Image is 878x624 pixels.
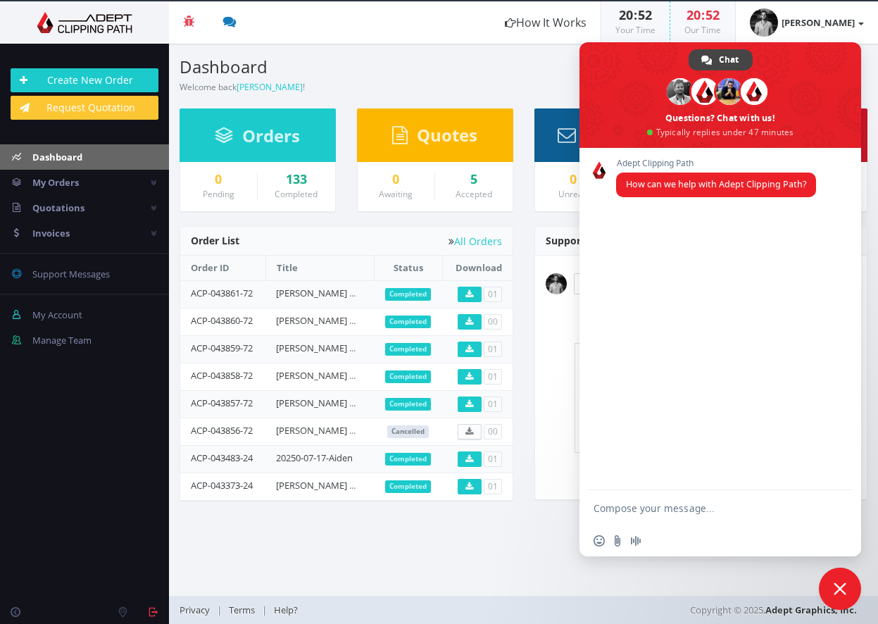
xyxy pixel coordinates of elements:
[237,81,303,93] a: [PERSON_NAME]
[417,123,477,146] span: Quotes
[686,6,701,23] span: 20
[242,124,300,147] span: Orders
[276,451,353,464] a: 20250-07-17-Aiden
[180,81,305,93] small: Welcome back !
[446,173,502,187] a: 5
[690,603,857,617] span: Copyright © 2025,
[576,304,601,322] div: Bold
[546,173,601,187] a: 0
[719,49,739,70] span: Chat
[191,234,239,247] span: Order List
[619,6,633,23] span: 20
[268,173,325,187] a: 133
[612,535,623,547] span: Send a file
[456,188,492,200] small: Accepted
[276,397,428,409] a: [PERSON_NAME] headshots group 1
[276,424,428,437] a: [PERSON_NAME] headshots group 1
[267,604,305,616] a: Help?
[379,188,413,200] small: Awaiting
[616,158,816,168] span: Adept Clipping Path
[180,58,513,76] h3: Dashboard
[765,604,857,616] a: Adept Graphics, Inc.
[191,424,253,437] a: ACP-043856-72
[558,188,588,200] small: Unread
[594,535,605,547] span: Insert an emoji
[576,323,601,342] div: Clear formatting
[638,6,652,23] span: 52
[385,343,431,356] span: Completed
[203,188,234,200] small: Pending
[276,287,428,299] a: [PERSON_NAME] headshots group 5
[191,451,253,464] a: ACP-043483-24
[558,132,667,144] a: Messages
[385,453,431,466] span: Completed
[684,24,721,36] small: Our Time
[387,425,429,438] span: Cancelled
[32,151,82,163] span: Dashboard
[491,1,601,44] a: How It Works
[449,236,502,247] a: All Orders
[701,6,705,23] span: :
[575,344,855,452] iframe: Rich Text Area. Press ALT-F9 for menu. Press ALT-F10 for toolbar. Press ALT-0 for help
[594,502,816,515] textarea: Compose your message...
[32,176,79,189] span: My Orders
[191,369,253,382] a: ACP-043858-72
[546,234,651,247] span: Support Form
[385,480,431,493] span: Completed
[750,8,778,37] img: 2a7d9c1af51d56f28e318c858d271b03
[11,96,158,120] a: Request Quotation
[626,178,806,190] span: How can we help with Adept Clipping Path?
[11,68,158,92] a: Create New Order
[368,173,424,187] a: 0
[180,596,638,624] div: | |
[736,1,878,44] a: [PERSON_NAME]
[32,334,92,347] span: Manage Team
[392,132,477,144] a: Quotes
[32,227,70,239] span: Invoices
[782,16,855,29] strong: [PERSON_NAME]
[385,316,431,328] span: Completed
[222,604,262,616] a: Terms
[385,288,431,301] span: Completed
[32,308,82,321] span: My Account
[442,256,512,280] th: Download
[265,256,374,280] th: Title
[546,273,567,294] img: 2a7d9c1af51d56f28e318c858d271b03
[630,535,641,547] span: Audio message
[191,314,253,327] a: ACP-043860-72
[191,173,246,187] a: 0
[191,342,253,354] a: ACP-043859-72
[374,256,442,280] th: Status
[385,370,431,383] span: Completed
[633,6,638,23] span: :
[215,132,300,145] a: Orders
[180,256,265,280] th: Order ID
[276,342,428,354] a: [PERSON_NAME] headshots group 3
[191,287,253,299] a: ACP-043861-72
[11,12,158,33] img: Adept Graphics
[574,273,705,294] input: Subject
[191,479,253,492] a: ACP-043373-24
[689,49,753,70] div: Chat
[32,201,84,214] span: Quotations
[276,369,428,382] a: [PERSON_NAME] headshots group 2
[276,314,428,327] a: [PERSON_NAME] headshots group 4
[275,188,318,200] small: Completed
[180,604,217,616] a: Privacy
[276,479,384,492] a: [PERSON_NAME] Retouch
[32,268,110,280] span: Support Messages
[819,568,861,610] div: Close chat
[615,24,656,36] small: Your Time
[705,6,720,23] span: 52
[191,397,253,409] a: ACP-043857-72
[385,398,431,411] span: Completed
